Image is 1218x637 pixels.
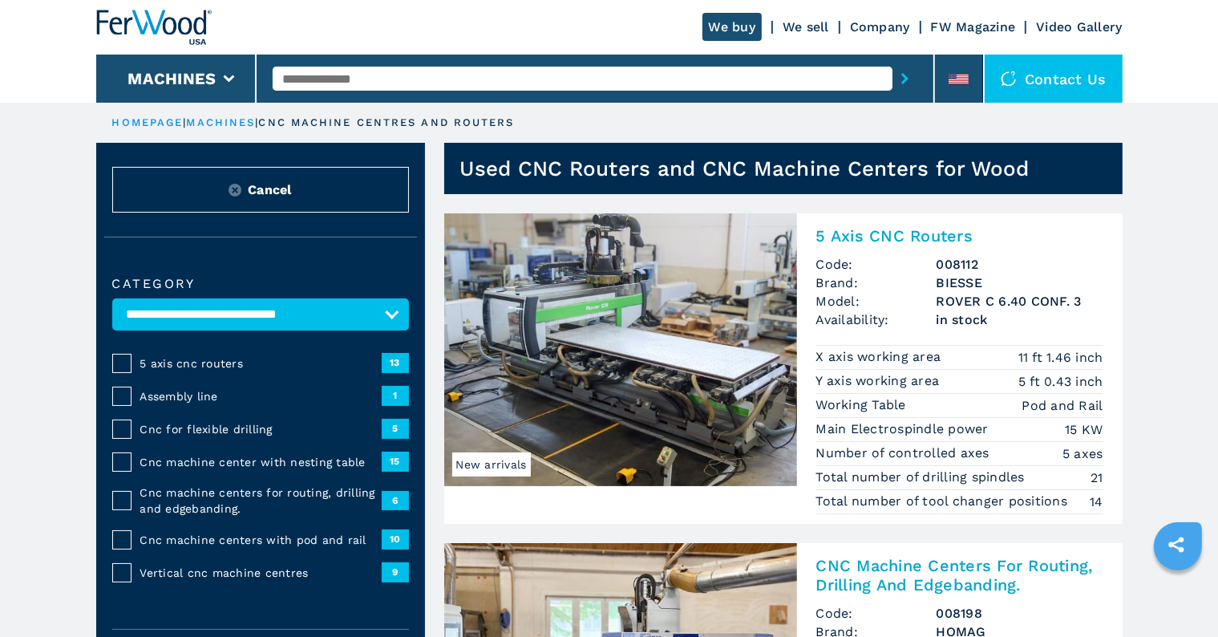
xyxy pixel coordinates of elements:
[816,420,993,438] p: Main Electrospindle power
[1001,71,1017,87] img: Contact us
[140,565,382,581] span: Vertical cnc machine centres
[816,372,944,390] p: Y axis working area
[140,355,382,371] span: 5 axis cnc routers
[937,255,1103,274] h3: 008112
[816,226,1103,245] h2: 5 Axis CNC Routers
[382,529,409,549] span: 10
[985,55,1123,103] div: Contact us
[937,292,1103,310] h3: ROVER C 6.40 CONF. 3
[112,167,409,213] button: ResetCancel
[140,454,382,470] span: Cnc machine center with nesting table
[382,419,409,438] span: 5
[937,310,1103,329] span: in stock
[1018,372,1103,391] em: 5 ft 0.43 inch
[140,421,382,437] span: Cnc for flexible drilling
[460,156,1030,181] h1: Used CNC Routers and CNC Machine Centers for Wood
[816,493,1072,510] p: Total number of tool changer positions
[1150,565,1206,625] iframe: Chat
[1156,525,1196,565] a: sharethis
[1065,420,1103,439] em: 15 KW
[850,19,910,34] a: Company
[183,116,186,128] span: |
[816,556,1103,594] h2: CNC Machine Centers For Routing, Drilling And Edgebanding.
[1090,493,1103,511] em: 14
[382,562,409,582] span: 9
[1062,444,1103,463] em: 5 axes
[444,213,1123,524] a: 5 Axis CNC Routers BIESSE ROVER C 6.40 CONF. 3New arrivals5 Axis CNC RoutersCode:008112Brand:BIES...
[444,213,797,486] img: 5 Axis CNC Routers BIESSE ROVER C 6.40 CONF. 3
[127,69,216,88] button: Machines
[937,274,1103,292] h3: BIESSE
[816,444,994,462] p: Number of controlled axes
[112,116,184,128] a: HOMEPAGE
[382,353,409,372] span: 13
[248,181,292,199] span: Cancel
[783,19,829,34] a: We sell
[816,604,937,623] span: Code:
[1091,469,1103,487] em: 21
[382,452,409,471] span: 15
[382,491,409,510] span: 6
[816,292,937,310] span: Model:
[816,348,945,366] p: X axis working area
[816,469,1030,486] p: Total number of drilling spindles
[1036,19,1122,34] a: Video Gallery
[1018,348,1103,367] em: 11 ft 1.46 inch
[112,278,409,290] label: Category
[816,255,937,274] span: Code:
[382,386,409,405] span: 1
[140,388,382,404] span: Assembly line
[816,274,937,292] span: Brand:
[255,116,258,128] span: |
[140,485,382,517] span: Cnc machine centers for routing, drilling and edgebanding.
[816,396,911,414] p: Working Table
[892,60,917,97] button: submit-button
[937,604,1103,623] h3: 008198
[187,116,256,128] a: machines
[96,10,212,45] img: Ferwood
[259,116,515,130] p: cnc machine centres and routers
[1022,396,1103,415] em: Pod and Rail
[816,310,937,329] span: Availability:
[140,532,382,548] span: Cnc machine centers with pod and rail
[452,452,531,477] span: New arrivals
[229,184,241,197] img: Reset
[931,19,1016,34] a: FW Magazine
[702,13,763,41] a: We buy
